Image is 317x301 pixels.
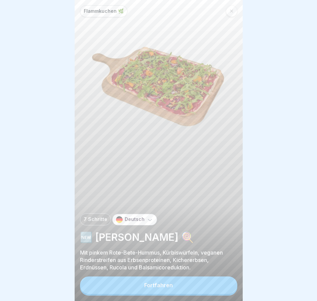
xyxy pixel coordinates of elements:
[84,217,107,222] p: 7 Schritte
[84,8,124,14] p: Flammkuchen 🌿
[125,217,145,222] p: Deutsch
[116,216,123,223] img: de.svg
[144,282,173,288] div: Fortfahren
[80,276,237,294] button: Fortfahren
[80,231,237,243] p: 🆕 [PERSON_NAME] 🍭
[80,249,237,271] p: Mit pinkem Rote-Bete-Hummus, Kürbiswürfeln, veganen Rinderstreifen aus Erbsenproteinen, Kichererb...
